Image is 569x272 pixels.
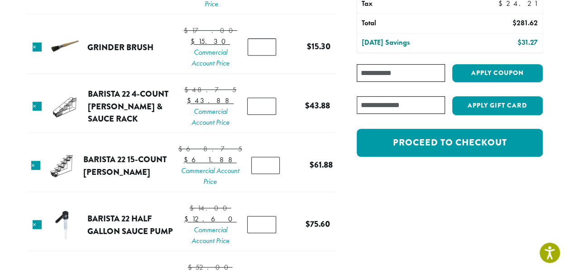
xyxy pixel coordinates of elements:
bdi: 61.88 [310,159,333,171]
img: Barista 22 15-Count Syrup Rack [47,151,77,180]
bdi: 15.30 [307,40,330,52]
a: Barista 22 4-Count [PERSON_NAME] & Sauce Rack [88,88,168,125]
a: Remove this item [31,161,40,170]
input: Product quantity [247,98,276,115]
span: $ [187,96,195,105]
bdi: 52.00 [188,263,233,272]
span: $ [307,40,311,52]
span: $ [184,155,191,164]
input: Product quantity [251,157,280,174]
bdi: 43.88 [187,96,234,105]
img: Barista 22 4-Count Syrup & Sauce Rack [50,92,79,121]
bdi: 17.00 [184,26,237,35]
bdi: 75.60 [306,218,330,230]
input: Product quantity [248,38,276,56]
bdi: 281.62 [512,18,537,28]
span: Commercial Account Price [184,106,236,128]
a: Grinder Brush [87,41,153,53]
button: Apply Gift Card [452,96,543,115]
bdi: 12.60 [184,214,237,224]
a: Remove this item [33,42,42,52]
a: Remove this item [33,102,42,111]
button: Apply coupon [452,64,543,83]
th: [DATE] Savings [357,33,468,52]
bdi: 43.88 [305,99,330,112]
bdi: 61.88 [184,155,237,164]
span: Commercial Account Price [178,165,242,187]
span: $ [190,203,197,213]
span: $ [184,26,191,35]
span: $ [178,144,186,154]
span: Commercial Account Price [184,47,237,69]
span: $ [517,38,521,47]
a: Remove this item [33,220,42,229]
bdi: 68.75 [178,144,242,154]
img: Grinder Brush [50,33,79,62]
span: $ [306,218,310,230]
bdi: 48.75 [184,85,236,94]
span: $ [184,214,192,224]
bdi: 14.00 [190,203,231,213]
span: Commercial Account Price [184,225,237,246]
a: Barista 22 15-Count [PERSON_NAME] [83,153,167,178]
a: Barista 22 Half Gallon Sauce Pump [87,212,173,237]
a: Proceed to checkout [357,129,542,157]
img: Barista 22 Half Gallon Sauce Pump [50,210,79,239]
bdi: 15.30 [191,37,230,46]
span: $ [310,159,314,171]
th: Total [357,14,468,33]
bdi: 31.27 [517,38,537,47]
span: $ [184,85,192,94]
span: $ [305,99,310,112]
span: $ [512,18,516,28]
input: Product quantity [247,216,276,233]
span: $ [191,37,198,46]
span: $ [188,263,196,272]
